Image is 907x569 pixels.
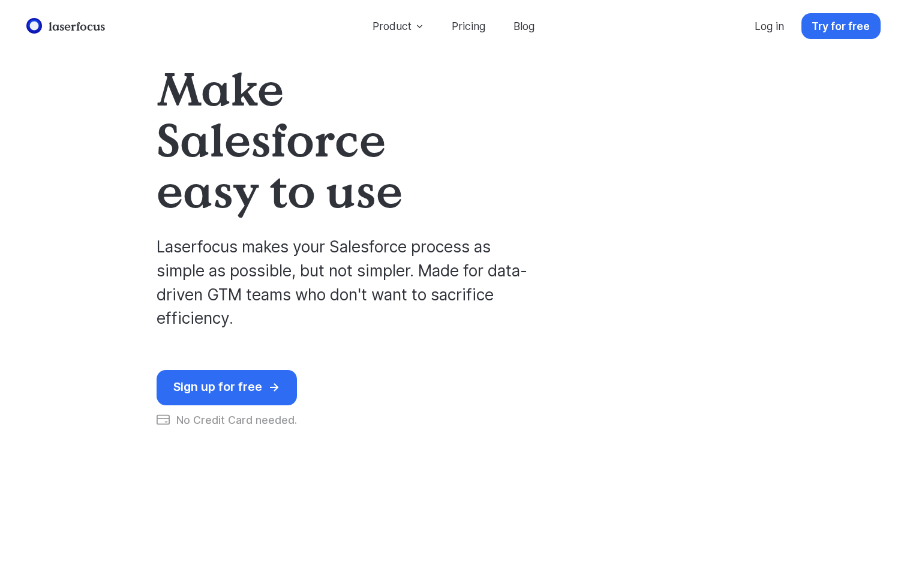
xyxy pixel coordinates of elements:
[157,63,495,215] h1: Make Salesforce easy to use
[801,13,881,39] a: Try for free
[442,13,496,39] a: Pricing
[503,13,545,39] a: Blog
[269,380,292,395] div: →
[157,370,297,405] a: Sign up for free
[157,215,533,330] p: Laserfocus makes your Salesforce process as simple as possible, but not simpler. Made for data-dr...
[744,13,795,39] a: Log in
[173,380,262,395] div: Sign up for free
[23,15,109,37] a: laserfocus
[157,405,297,426] div: No Credit Card needed.
[362,13,435,39] button: Product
